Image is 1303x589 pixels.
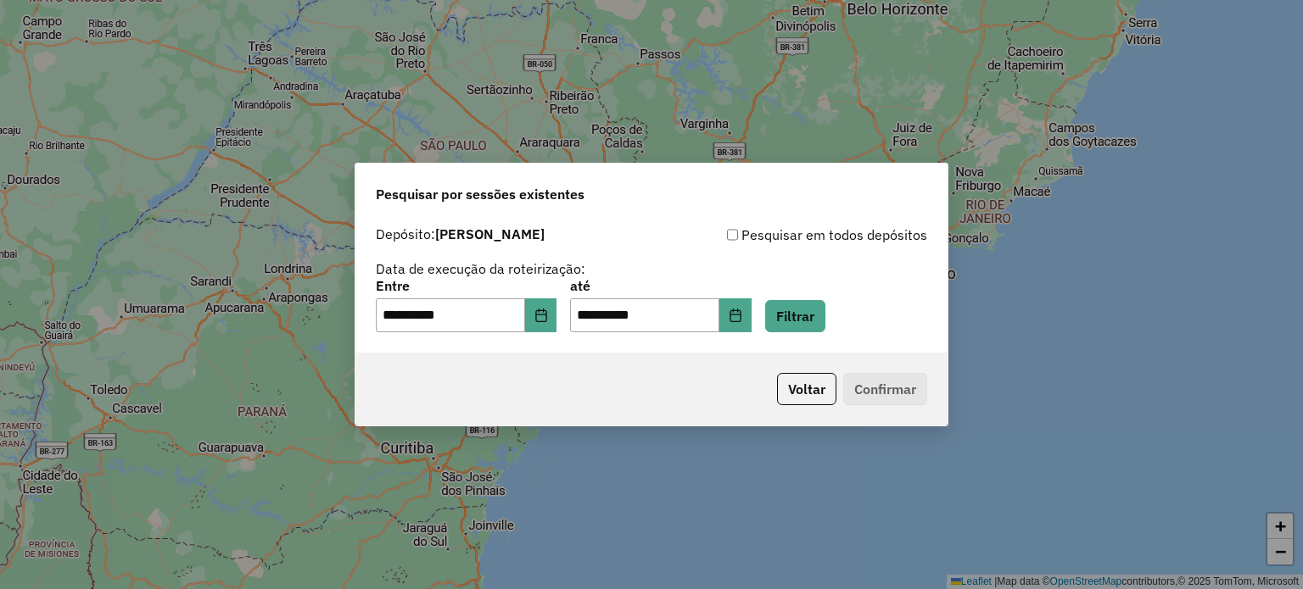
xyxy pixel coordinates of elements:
label: Data de execução da roteirização: [376,258,585,279]
label: até [570,275,751,296]
span: Pesquisar por sessões existentes [376,184,584,204]
div: Pesquisar em todos depósitos [651,225,927,245]
button: Choose Date [525,298,557,332]
label: Depósito: [376,224,545,244]
button: Choose Date [719,298,752,332]
button: Filtrar [765,300,825,332]
strong: [PERSON_NAME] [435,225,545,242]
button: Voltar [777,373,836,405]
label: Entre [376,275,556,296]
